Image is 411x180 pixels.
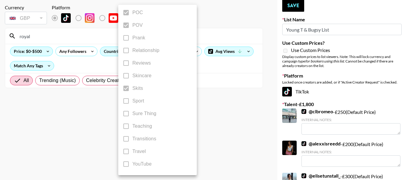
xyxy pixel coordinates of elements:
span: Sport [132,97,144,105]
span: Sure Thing [132,110,156,117]
span: Skits [132,85,143,92]
span: Travel [132,148,146,155]
span: Prank [132,34,145,41]
span: POC [132,9,143,16]
span: Skincare [132,72,151,79]
span: Teaching [132,123,152,130]
span: Reviews [132,59,151,67]
span: Transitions [132,135,156,142]
span: YouTube [132,160,152,168]
span: POV [132,22,143,29]
span: Relationship [132,47,159,54]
